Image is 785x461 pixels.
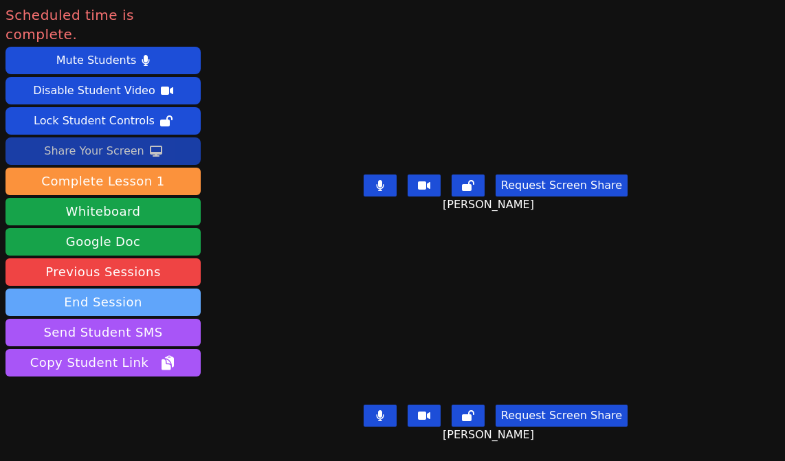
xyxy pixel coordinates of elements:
button: Lock Student Controls [5,107,201,135]
button: Complete Lesson 1 [5,168,201,195]
span: [PERSON_NAME] [443,196,538,213]
button: Send Student SMS [5,319,201,346]
div: Disable Student Video [33,80,155,102]
button: Copy Student Link [5,349,201,376]
a: Previous Sessions [5,258,201,286]
button: Whiteboard [5,198,201,225]
div: Mute Students [56,49,136,71]
span: Scheduled time is complete. [5,5,201,44]
span: Copy Student Link [30,353,176,372]
div: Share Your Screen [44,140,144,162]
span: [PERSON_NAME] [443,427,538,443]
button: Mute Students [5,47,201,74]
button: Request Screen Share [496,405,628,427]
button: Disable Student Video [5,77,201,104]
a: Google Doc [5,228,201,256]
button: Share Your Screen [5,137,201,165]
button: End Session [5,289,201,316]
button: Request Screen Share [496,175,628,196]
div: Lock Student Controls [34,110,155,132]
